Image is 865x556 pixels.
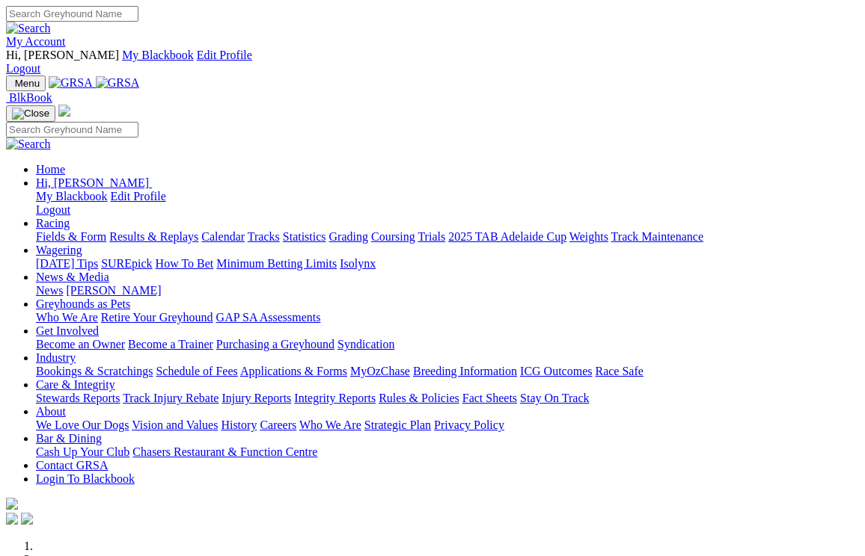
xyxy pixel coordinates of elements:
[221,392,291,404] a: Injury Reports
[36,203,70,216] a: Logout
[6,91,52,104] a: BlkBook
[36,217,70,229] a: Racing
[36,445,129,458] a: Cash Up Your Club
[36,472,135,485] a: Login To Blackbook
[122,49,194,61] a: My Blackbook
[36,244,82,256] a: Wagering
[6,49,859,75] div: My Account
[36,365,153,377] a: Bookings & Scratchings
[6,22,51,35] img: Search
[448,230,566,243] a: 2025 TAB Adelaide Cup
[364,418,431,431] a: Strategic Plan
[6,35,66,48] a: My Account
[6,122,138,138] input: Search
[36,190,108,203] a: My Blackbook
[340,257,376,270] a: Isolynx
[6,62,40,75] a: Logout
[36,284,63,297] a: News
[216,311,321,324] a: GAP SA Assessments
[6,49,119,61] span: Hi, [PERSON_NAME]
[111,190,166,203] a: Edit Profile
[329,230,368,243] a: Grading
[36,257,859,271] div: Wagering
[216,338,334,350] a: Purchasing a Greyhound
[36,230,106,243] a: Fields & Form
[611,230,703,243] a: Track Maintenance
[6,498,18,510] img: logo-grsa-white.png
[462,392,517,404] a: Fact Sheets
[350,365,410,377] a: MyOzChase
[36,338,859,351] div: Get Involved
[520,365,592,377] a: ICG Outcomes
[197,49,252,61] a: Edit Profile
[337,338,394,350] a: Syndication
[379,392,459,404] a: Rules & Policies
[96,76,140,90] img: GRSA
[216,257,337,270] a: Minimum Betting Limits
[21,513,33,525] img: twitter.svg
[132,418,218,431] a: Vision and Values
[15,78,40,89] span: Menu
[413,365,517,377] a: Breeding Information
[9,91,52,104] span: BlkBook
[221,418,257,431] a: History
[569,230,608,243] a: Weights
[6,75,46,91] button: Toggle navigation
[36,284,859,297] div: News & Media
[36,365,859,378] div: Industry
[66,284,161,297] a: [PERSON_NAME]
[434,418,504,431] a: Privacy Policy
[36,418,859,432] div: About
[156,257,214,270] a: How To Bet
[156,365,237,377] a: Schedule of Fees
[36,392,120,404] a: Stewards Reports
[36,392,859,405] div: Care & Integrity
[36,297,130,310] a: Greyhounds as Pets
[109,230,198,243] a: Results & Replays
[36,338,125,350] a: Become an Owner
[260,418,296,431] a: Careers
[36,351,76,364] a: Industry
[36,271,109,283] a: News & Media
[36,311,859,324] div: Greyhounds as Pets
[36,163,65,176] a: Home
[248,230,280,243] a: Tracks
[6,513,18,525] img: facebook.svg
[36,459,108,472] a: Contact GRSA
[36,418,129,431] a: We Love Our Dogs
[123,392,218,404] a: Track Injury Rebate
[371,230,415,243] a: Coursing
[36,190,859,217] div: Hi, [PERSON_NAME]
[240,365,347,377] a: Applications & Forms
[283,230,326,243] a: Statistics
[101,311,213,324] a: Retire Your Greyhound
[132,445,317,458] a: Chasers Restaurant & Function Centre
[294,392,376,404] a: Integrity Reports
[36,176,149,189] span: Hi, [PERSON_NAME]
[6,138,51,151] img: Search
[36,324,99,337] a: Get Involved
[128,338,213,350] a: Become a Trainer
[6,6,138,22] input: Search
[101,257,152,270] a: SUREpick
[36,176,152,189] a: Hi, [PERSON_NAME]
[299,418,361,431] a: Who We Are
[520,392,589,404] a: Stay On Track
[36,432,102,445] a: Bar & Dining
[36,378,115,391] a: Care & Integrity
[36,230,859,244] div: Racing
[201,230,245,243] a: Calendar
[49,76,93,90] img: GRSA
[36,405,66,418] a: About
[12,108,49,120] img: Close
[418,230,445,243] a: Trials
[58,105,70,117] img: logo-grsa-white.png
[595,365,643,377] a: Race Safe
[6,105,55,122] button: Toggle navigation
[36,257,98,270] a: [DATE] Tips
[36,445,859,459] div: Bar & Dining
[36,311,98,324] a: Who We Are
